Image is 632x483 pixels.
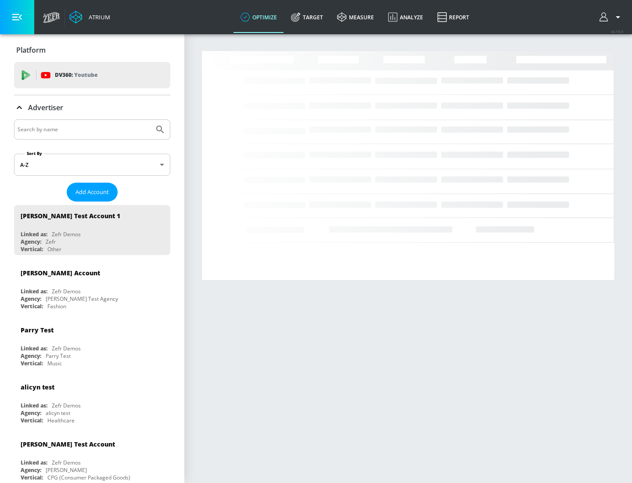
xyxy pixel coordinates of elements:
div: Agency: [21,352,41,360]
div: alicyn testLinked as:Zefr DemosAgency:alicyn testVertical:Healthcare [14,376,170,426]
div: A-Z [14,154,170,176]
div: alicyn test [46,409,70,417]
div: [PERSON_NAME] Test Account 1Linked as:Zefr DemosAgency:ZefrVertical:Other [14,205,170,255]
div: [PERSON_NAME] Test Account 1 [21,212,120,220]
div: Parry TestLinked as:Zefr DemosAgency:Parry TestVertical:Music [14,319,170,369]
div: Atrium [85,13,110,21]
div: Vertical: [21,417,43,424]
div: Zefr Demos [52,459,81,466]
div: Linked as: [21,402,47,409]
div: Vertical: [21,360,43,367]
button: Add Account [67,183,118,202]
div: Linked as: [21,345,47,352]
div: Healthcare [47,417,75,424]
div: Zefr Demos [52,231,81,238]
div: alicyn test [21,383,54,391]
a: optimize [233,1,284,33]
div: Zefr Demos [52,402,81,409]
div: Zefr Demos [52,345,81,352]
div: Fashion [47,303,66,310]
div: Music [47,360,62,367]
div: [PERSON_NAME] AccountLinked as:Zefr DemosAgency:[PERSON_NAME] Test AgencyVertical:Fashion [14,262,170,312]
div: Parry Test [46,352,71,360]
div: CPG (Consumer Packaged Goods) [47,474,130,481]
div: Parry Test [21,326,54,334]
label: Sort By [25,151,44,156]
div: Agency: [21,409,41,417]
div: Zefr [46,238,56,245]
div: Vertical: [21,303,43,310]
div: Agency: [21,466,41,474]
a: Atrium [69,11,110,24]
div: Agency: [21,238,41,245]
span: Add Account [75,187,109,197]
p: Youtube [74,70,97,79]
a: Target [284,1,330,33]
p: DV360: [55,70,97,80]
div: Advertiser [14,95,170,120]
div: Platform [14,38,170,62]
div: Vertical: [21,245,43,253]
div: Linked as: [21,288,47,295]
div: Zefr Demos [52,288,81,295]
div: Agency: [21,295,41,303]
div: Vertical: [21,474,43,481]
div: Linked as: [21,231,47,238]
a: Report [430,1,476,33]
div: [PERSON_NAME] Test Account [21,440,115,448]
span: v 4.19.0 [611,29,623,34]
div: Linked as: [21,459,47,466]
div: DV360: Youtube [14,62,170,88]
p: Platform [16,45,46,55]
div: Other [47,245,61,253]
div: [PERSON_NAME] [46,466,87,474]
div: [PERSON_NAME] Test Agency [46,295,118,303]
a: measure [330,1,381,33]
p: Advertiser [28,103,63,112]
input: Search by name [18,124,151,135]
a: Analyze [381,1,430,33]
div: [PERSON_NAME] Account [21,269,100,277]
